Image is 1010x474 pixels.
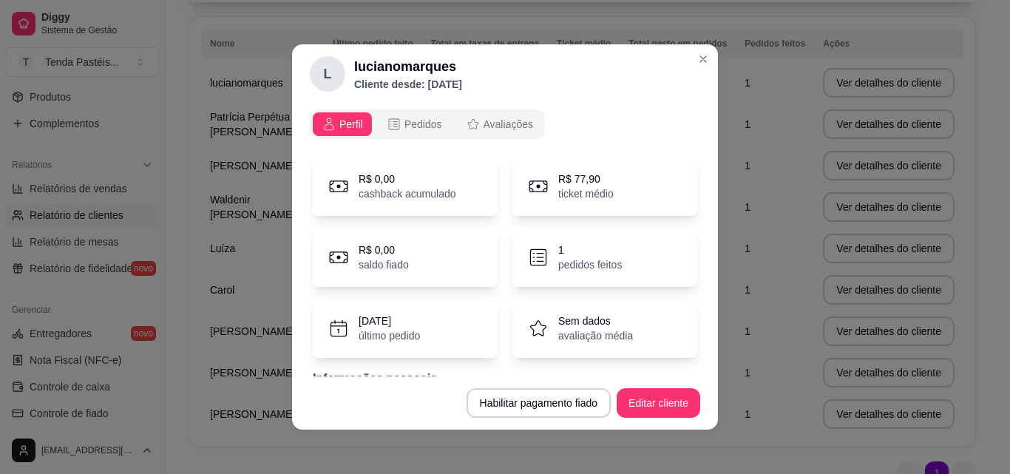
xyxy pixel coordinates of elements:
span: Perfil [339,117,363,132]
p: Informações pessoais [313,370,697,387]
h2: lucianomarques [354,56,462,77]
div: L [310,56,345,92]
span: Pedidos [404,117,442,132]
button: Editar cliente [617,388,700,418]
button: Close [691,47,715,71]
p: saldo fiado [359,257,409,272]
p: R$ 0,00 [359,243,409,257]
p: Cliente desde: [DATE] [354,77,462,92]
p: 1 [558,243,622,257]
p: pedidos feitos [558,257,622,272]
p: R$ 77,90 [558,172,614,186]
p: ticket médio [558,186,614,201]
p: cashback acumulado [359,186,456,201]
div: opções [310,109,545,139]
p: avaliação média [558,328,633,343]
span: Avaliações [484,117,533,132]
p: Sem dados [558,314,633,328]
p: R$ 0,00 [359,172,456,186]
p: último pedido [359,328,420,343]
p: [DATE] [359,314,420,328]
button: Habilitar pagamento fiado [467,388,611,418]
div: opções [310,109,700,139]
